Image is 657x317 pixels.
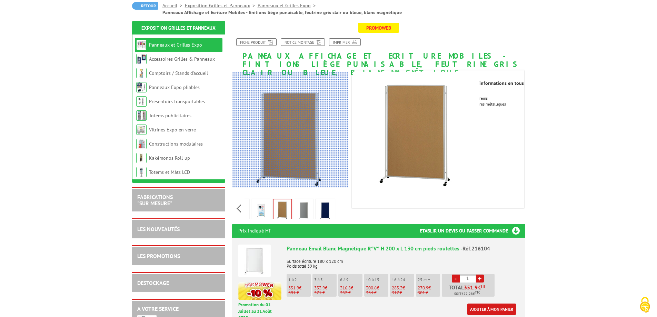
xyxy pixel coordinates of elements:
a: Fiche produit [236,38,277,46]
a: Constructions modulaires [149,141,203,147]
sup: TTC [475,290,480,294]
p: 301 € [418,290,440,295]
span: 333.9 [314,285,325,291]
sup: HT [481,284,486,289]
p: 10 à 15 [366,277,388,282]
li: Panneaux Affichage et Ecriture Mobiles - finitions liège punaisable, feutrine gris clair ou bleue... [162,9,402,16]
span: Soit € [454,291,480,297]
img: Totems publicitaires [136,110,147,121]
a: Accueil [162,2,185,9]
p: 352 € [340,290,362,295]
a: Panneaux et Grilles Expo [258,2,318,9]
div: Panneau Email Blanc Magnétique R°V° H 200 x L 130 cm pieds roulettes - [287,245,519,252]
img: Comptoirs / Stands d'accueil [136,68,147,78]
p: 25 et + [418,277,440,282]
p: 371 € [314,290,337,295]
h2: A votre service [137,306,220,312]
h3: Etablir un devis ou passer commande [420,224,525,238]
span: 270.9 [418,285,428,291]
p: € [314,286,337,290]
img: promotion [238,282,281,300]
span: 316.8 [340,285,351,291]
a: Exposition Grilles et Panneaux [141,25,216,31]
img: panneau_liege_pieds_roulettes_216105.jpg [273,199,291,221]
img: Panneaux Expo pliables [136,82,147,92]
a: Panneaux et Grilles Expo [149,42,202,48]
p: € [418,286,440,290]
p: 391 € [288,290,311,295]
span: 351.9 [288,285,299,291]
a: Notice Montage [281,38,325,46]
img: Totems et Mâts LCD [136,167,147,177]
a: LES PROMOTIONS [137,252,180,259]
img: Constructions modulaires [136,139,147,149]
img: Cookies (fenêtre modale) [636,296,654,314]
a: DESTOCKAGE [137,279,169,286]
a: Imprimer [329,38,361,46]
a: Totems publicitaires [149,112,191,119]
img: panneaux_affichage_ecriture_mobiles_216104_1.jpg [253,200,269,221]
a: Comptoirs / Stands d'accueil [149,70,208,76]
a: Vitrines Expo en verre [149,127,196,133]
a: Retour [132,2,158,10]
p: € [340,286,362,290]
span: Réf.216104 [462,245,490,252]
span: 422,28 [461,291,473,297]
span: Promoweb [358,23,399,33]
a: FABRICATIONS"Sur Mesure" [137,194,173,207]
p: € [392,286,414,290]
img: Panneaux et Grilles Expo [136,40,147,50]
a: + [476,275,484,283]
a: Totems et Mâts LCD [149,169,190,175]
span: 351.9 [464,285,478,290]
a: Exposition Grilles et Panneaux [185,2,258,9]
button: Cookies (fenêtre modale) [633,294,657,317]
p: 317 € [392,290,414,295]
p: Total [444,285,495,297]
a: Présentoirs transportables [149,98,205,105]
img: Présentoirs transportables [136,96,147,107]
img: Kakémonos Roll-up [136,153,147,163]
p: Prix indiqué HT [238,224,271,238]
p: 16 à 24 [392,277,414,282]
p: Surface écriture 180 x 120 cm Poids total 39 kg [287,254,519,269]
img: Accessoires Grilles & Panneaux [136,54,147,64]
span: 300.6 [366,285,377,291]
img: panneau_liege_pieds_roulettes_216105.jpg [353,72,479,198]
a: - [452,275,460,283]
a: Accessoires Grilles & Panneaux [149,56,215,62]
a: Ajouter à mon panier [467,304,516,315]
a: Panneaux Expo pliables [149,84,200,90]
img: Panneau Email Blanc Magnétique R°V° H 200 x L 130 cm pieds roulettes [238,245,271,277]
p: € [288,286,311,290]
p: € [366,286,388,290]
p: 6 à 9 [340,277,362,282]
img: panneau_feutrine_bleue_pieds_roulettes_216107.jpg [317,200,334,221]
a: Kakémonos Roll-up [149,155,190,161]
p: 1 à 2 [288,277,311,282]
p: 3 à 5 [314,277,337,282]
img: panneau_feutrine_grise_pieds_roulettes_216106.jpg [296,200,312,221]
span: 285.3 [392,285,402,291]
p: 334 € [366,290,388,295]
a: LES NOUVEAUTÉS [137,226,180,232]
img: Vitrines Expo en verre [136,125,147,135]
span: Previous [236,203,242,214]
span: € [478,285,481,290]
